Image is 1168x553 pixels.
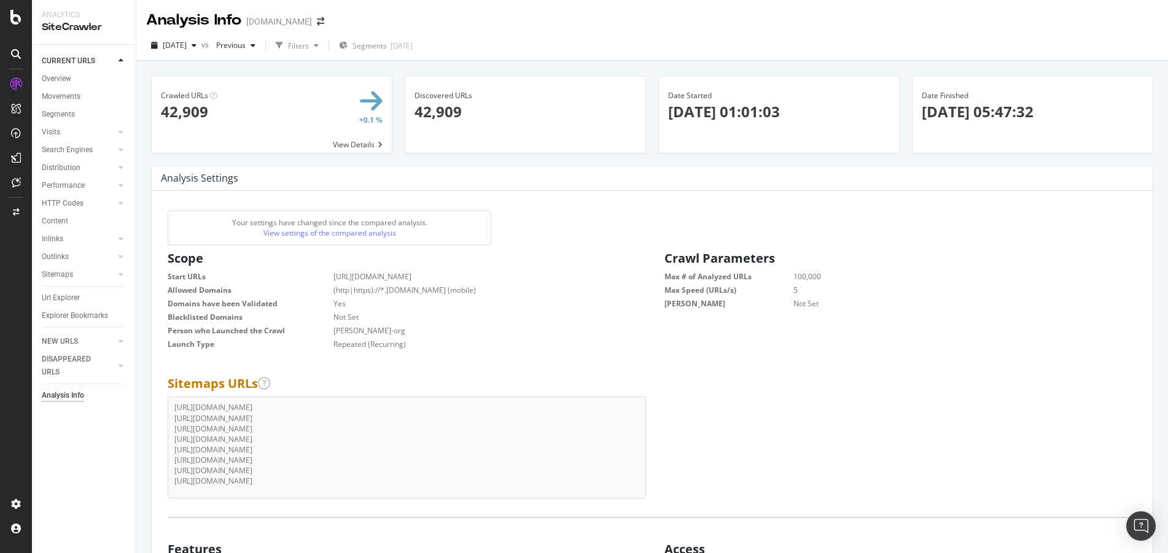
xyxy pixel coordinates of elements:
[42,215,127,228] a: Content
[42,389,84,402] div: Analysis Info
[42,161,115,174] a: Distribution
[174,423,639,434] li: [URL][DOMAIN_NAME]
[288,41,309,51] div: Filters
[664,252,1143,265] h2: Crawl Parameters
[42,292,127,304] a: Url Explorer
[763,298,1137,309] dd: Not Set
[42,268,115,281] a: Sitemaps
[42,233,115,246] a: Inlinks
[922,90,968,101] span: Date Finished
[42,179,115,192] a: Performance
[42,20,126,34] div: SiteCrawler
[168,339,333,349] dt: Launch Type
[42,197,84,210] div: HTTP Codes
[211,36,260,55] button: Previous
[174,444,639,455] li: [URL][DOMAIN_NAME]
[174,402,639,412] li: [URL][DOMAIN_NAME]
[922,101,1143,122] p: [DATE] 05:47:32
[271,36,324,55] button: Filters
[415,90,472,101] span: Discovered URLs
[668,101,890,122] p: [DATE] 01:01:03
[168,252,646,265] h2: Scope
[168,377,646,390] h2: Sitemaps URLs
[42,197,115,210] a: HTTP Codes
[42,309,108,322] div: Explorer Bookmarks
[42,268,73,281] div: Sitemaps
[1126,511,1156,541] div: Open Intercom Messenger
[42,10,126,20] div: Analytics
[42,292,80,304] div: Url Explorer
[763,271,1137,282] dd: 100,000
[42,90,80,103] div: Movements
[42,335,115,348] a: NEW URLS
[303,298,640,309] dd: Yes
[303,271,640,282] dd: [URL][DOMAIN_NAME]
[42,72,127,85] a: Overview
[42,126,60,139] div: Visits
[42,144,93,157] div: Search Engines
[664,298,793,309] dt: [PERSON_NAME]
[42,179,85,192] div: Performance
[42,335,78,348] div: NEW URLS
[763,285,1137,295] dd: 5
[42,126,115,139] a: Visits
[303,312,640,322] dd: Not Set
[664,285,793,295] dt: Max Speed (URLs/s)
[42,55,95,68] div: CURRENT URLS
[168,285,333,295] dt: Allowed Domains
[168,298,333,309] dt: Domains have been Validated
[334,36,418,55] button: Segments[DATE]
[42,55,115,68] a: CURRENT URLS
[168,312,333,322] dt: Blacklisted Domains
[668,90,712,101] span: Date Started
[146,36,201,55] button: [DATE]
[415,101,636,122] p: 42,909
[201,39,211,50] span: vs
[168,271,333,282] dt: Start URLs
[168,325,333,336] dt: Person who Launched the Crawl
[146,10,241,31] div: Analysis Info
[42,353,104,379] div: DISAPPEARED URLS
[42,215,68,228] div: Content
[174,413,639,423] li: [URL][DOMAIN_NAME]
[42,389,127,402] a: Analysis Info
[263,228,396,238] a: View settings of the compared analysis
[163,40,187,50] span: 2025 Oct. 13th
[317,17,324,26] div: arrow-right-arrow-left
[42,233,63,246] div: Inlinks
[391,41,413,51] div: [DATE]
[42,309,127,322] a: Explorer Bookmarks
[42,144,115,157] a: Search Engines
[352,41,387,51] span: Segments
[42,250,69,263] div: Outlinks
[42,353,115,379] a: DISAPPEARED URLS
[174,434,639,444] li: [URL][DOMAIN_NAME]
[174,455,639,465] li: [URL][DOMAIN_NAME]
[42,72,71,85] div: Overview
[42,250,115,263] a: Outlinks
[211,40,246,50] span: Previous
[664,271,793,282] dt: Max # of Analyzed URLs
[303,339,640,349] dd: Repeated (Recurring)
[42,108,75,121] div: Segments
[168,211,491,245] div: Your settings have changed since the compared analysis.
[303,325,640,336] dd: [PERSON_NAME]-org
[42,161,80,174] div: Distribution
[303,285,640,295] dd: (http|https)://*.[DOMAIN_NAME] (mobile)
[42,108,127,121] a: Segments
[174,465,639,476] li: [URL][DOMAIN_NAME]
[161,170,238,187] h4: Analysis Settings
[174,476,639,486] li: [URL][DOMAIN_NAME]
[246,15,312,28] div: [DOMAIN_NAME]
[42,90,127,103] a: Movements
